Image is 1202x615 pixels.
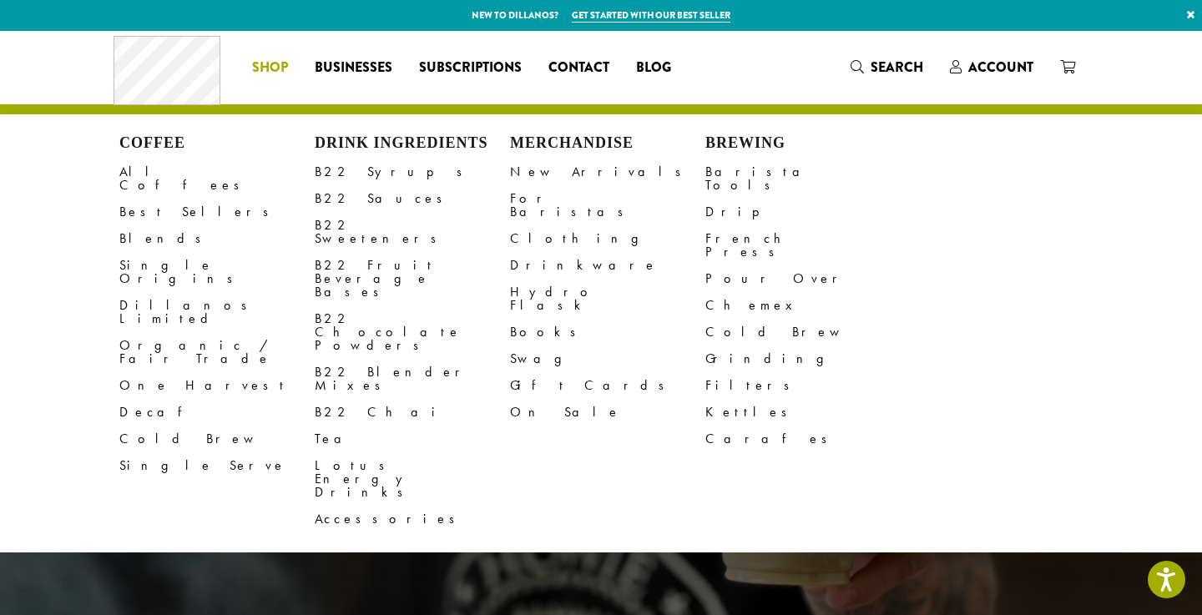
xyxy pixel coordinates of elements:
a: Grinding [705,345,901,372]
a: B22 Blender Mixes [315,359,510,399]
a: Hydro Flask [510,279,705,319]
a: French Press [705,225,901,265]
h4: Brewing [705,134,901,153]
a: All Coffees [119,159,315,199]
a: Swag [510,345,705,372]
span: Blog [636,58,671,78]
span: Contact [548,58,609,78]
a: On Sale [510,399,705,426]
a: Cold Brew [119,426,315,452]
a: Carafes [705,426,901,452]
span: Shop [252,58,288,78]
a: For Baristas [510,185,705,225]
a: Clothing [510,225,705,252]
a: Single Serve [119,452,315,479]
a: Drip [705,199,901,225]
a: Tea [315,426,510,452]
h4: Merchandise [510,134,705,153]
a: B22 Chocolate Powders [315,305,510,359]
a: Cold Brew [705,319,901,345]
a: Books [510,319,705,345]
a: Dillanos Limited [119,292,315,332]
a: B22 Syrups [315,159,510,185]
a: Barista Tools [705,159,901,199]
span: Search [871,58,923,77]
a: Single Origins [119,252,315,292]
span: Account [968,58,1033,77]
a: New Arrivals [510,159,705,185]
a: Best Sellers [119,199,315,225]
a: One Harvest [119,372,315,399]
h4: Coffee [119,134,315,153]
a: Organic / Fair Trade [119,332,315,372]
a: Get started with our best seller [572,8,730,23]
a: B22 Sweeteners [315,212,510,252]
a: Gift Cards [510,372,705,399]
a: Drinkware [510,252,705,279]
a: Accessories [315,506,510,532]
a: Filters [705,372,901,399]
span: Subscriptions [419,58,522,78]
a: Shop [239,54,301,81]
a: Kettles [705,399,901,426]
a: Decaf [119,399,315,426]
span: Businesses [315,58,392,78]
a: B22 Chai [315,399,510,426]
a: B22 Fruit Beverage Bases [315,252,510,305]
h4: Drink Ingredients [315,134,510,153]
a: Lotus Energy Drinks [315,452,510,506]
a: Search [837,53,937,81]
a: Chemex [705,292,901,319]
a: Blends [119,225,315,252]
a: Pour Over [705,265,901,292]
a: B22 Sauces [315,185,510,212]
